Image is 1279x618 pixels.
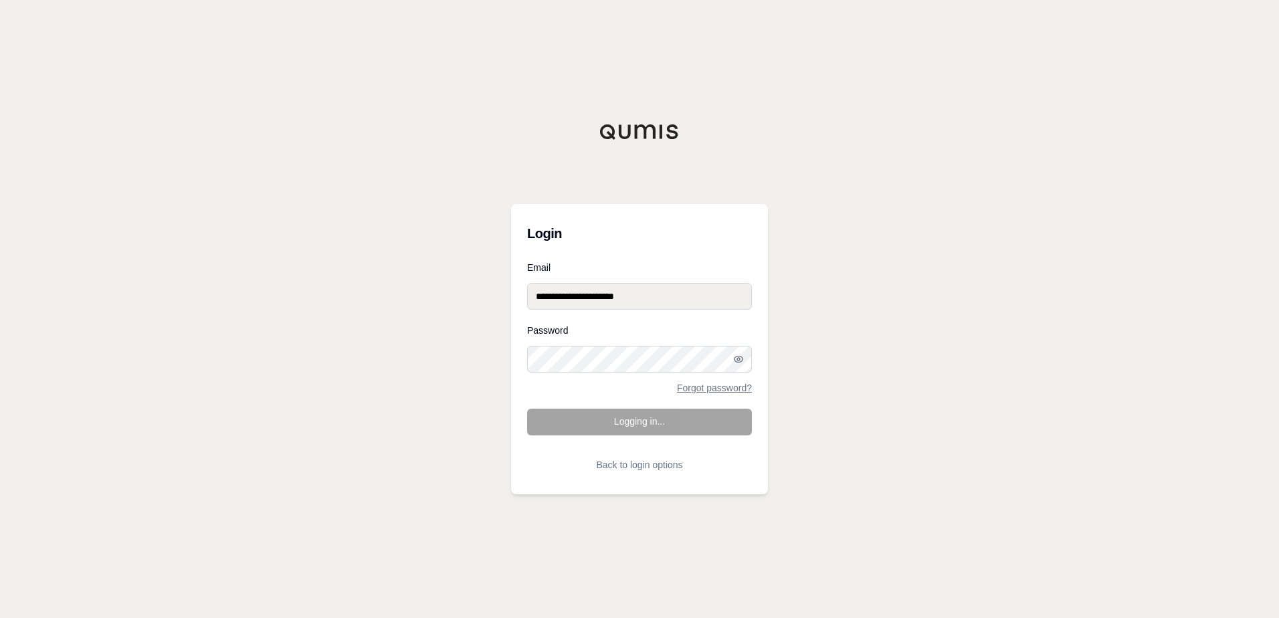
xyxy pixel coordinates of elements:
[527,220,752,247] h3: Login
[527,263,752,272] label: Email
[527,326,752,335] label: Password
[527,451,752,478] button: Back to login options
[677,383,752,393] a: Forgot password?
[599,124,680,140] img: Qumis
